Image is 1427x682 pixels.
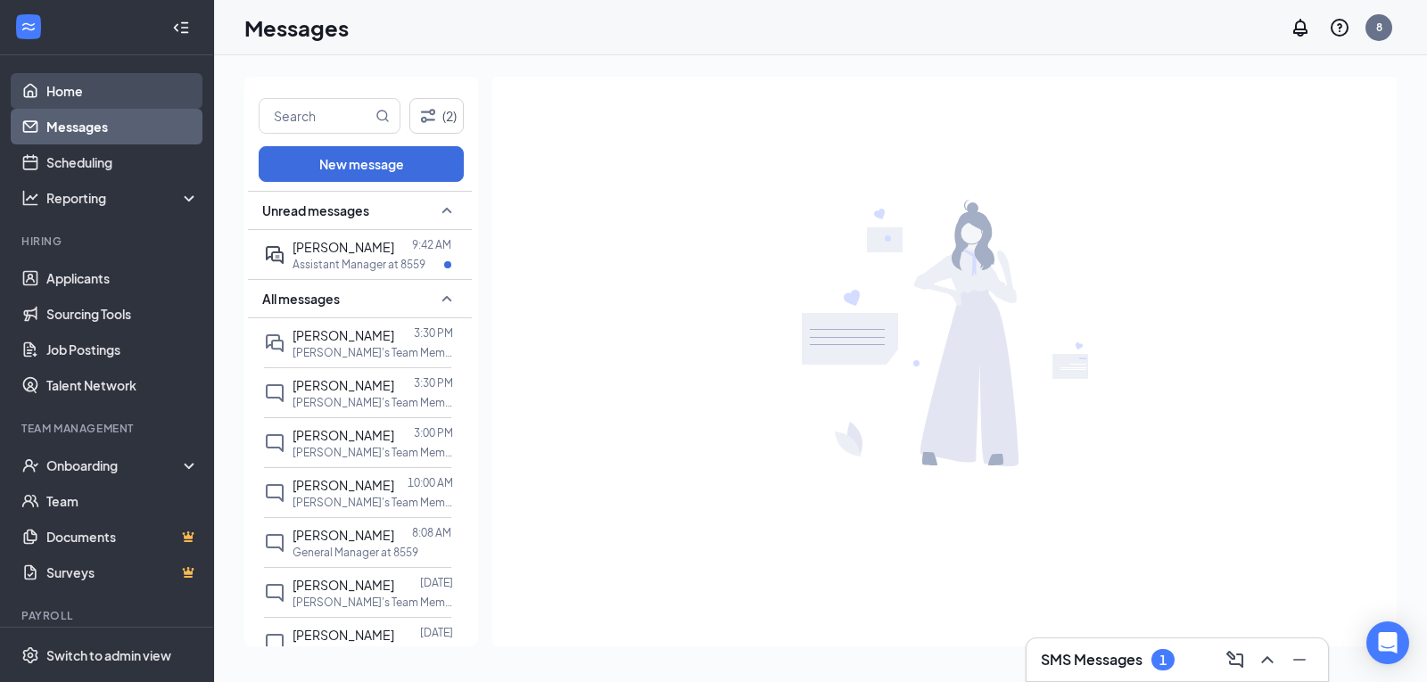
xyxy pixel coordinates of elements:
span: [PERSON_NAME] [293,327,394,343]
svg: Settings [21,646,39,664]
svg: ChatInactive [264,532,285,554]
svg: WorkstreamLogo [20,18,37,36]
div: Hiring [21,234,195,249]
p: 8:08 AM [412,525,451,540]
p: Assistant Manager at 8559 [293,257,425,272]
h1: Messages [244,12,349,43]
p: [PERSON_NAME]'s Team Member at 8559 [293,345,453,360]
p: [DATE] [420,625,453,640]
svg: Notifications [1290,17,1311,38]
svg: Minimize [1289,649,1310,670]
svg: ComposeMessage [1225,649,1246,670]
p: General Manager at 8559 [293,545,418,560]
div: 1 [1159,653,1167,668]
p: 3:30 PM [414,375,453,390]
p: 3:00 PM [414,425,453,440]
div: Reporting [46,189,200,207]
a: Home [46,73,199,109]
h3: SMS Messages [1041,650,1142,670]
span: All messages [262,290,340,308]
span: [PERSON_NAME] [293,477,394,493]
svg: ChatInactive [264,632,285,653]
p: 3:30 PM [414,325,453,341]
button: Minimize [1285,645,1314,674]
svg: Analysis [21,189,39,207]
svg: QuestionInfo [1329,17,1350,38]
p: [PERSON_NAME]'s Team Member at 8559 [293,395,453,410]
a: Scheduling [46,144,199,180]
a: Applicants [46,260,199,296]
svg: ActiveDoubleChat [264,244,285,266]
input: Search [260,99,372,133]
span: [PERSON_NAME] [293,627,394,643]
span: [PERSON_NAME] [293,427,394,443]
div: 8 [1376,20,1382,35]
svg: ChevronUp [1257,649,1278,670]
p: [PERSON_NAME]'s Team Member at 8559 [293,595,453,610]
p: [PERSON_NAME]'s Team Member at 8559 [293,445,453,460]
svg: Collapse [172,19,190,37]
svg: SmallChevronUp [436,288,458,309]
svg: ChatInactive [264,432,285,454]
p: 10:00 AM [408,475,453,490]
div: Payroll [21,608,195,623]
svg: SmallChevronUp [436,200,458,221]
span: Unread messages [262,201,369,219]
span: [PERSON_NAME] [293,577,394,593]
button: ComposeMessage [1221,645,1250,674]
p: [PERSON_NAME]'s Team Member at 8559 [293,495,453,510]
p: [DATE] [420,575,453,590]
span: [PERSON_NAME] [293,239,394,255]
span: [PERSON_NAME] [293,527,394,543]
svg: Filter [417,105,439,127]
button: New message [259,146,464,182]
span: [PERSON_NAME] [293,377,394,393]
a: SurveysCrown [46,555,199,590]
svg: UserCheck [21,456,39,474]
svg: ChatInactive [264,382,285,404]
a: Messages [46,109,199,144]
a: Job Postings [46,332,199,367]
svg: MagnifyingGlass [375,109,390,123]
a: Talent Network [46,367,199,403]
svg: ChatInactive [264,482,285,504]
p: [PERSON_NAME]'s Team Member at 8559 [293,645,453,660]
svg: DoubleChat [264,333,285,354]
p: 9:42 AM [412,237,451,252]
svg: ChatInactive [264,582,285,604]
div: Open Intercom Messenger [1366,621,1409,664]
button: Filter (2) [409,98,464,134]
a: Sourcing Tools [46,296,199,332]
button: ChevronUp [1253,645,1282,674]
a: DocumentsCrown [46,519,199,555]
div: Onboarding [46,456,184,474]
div: Switch to admin view [46,646,171,664]
a: Team [46,483,199,519]
div: Team Management [21,421,195,436]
